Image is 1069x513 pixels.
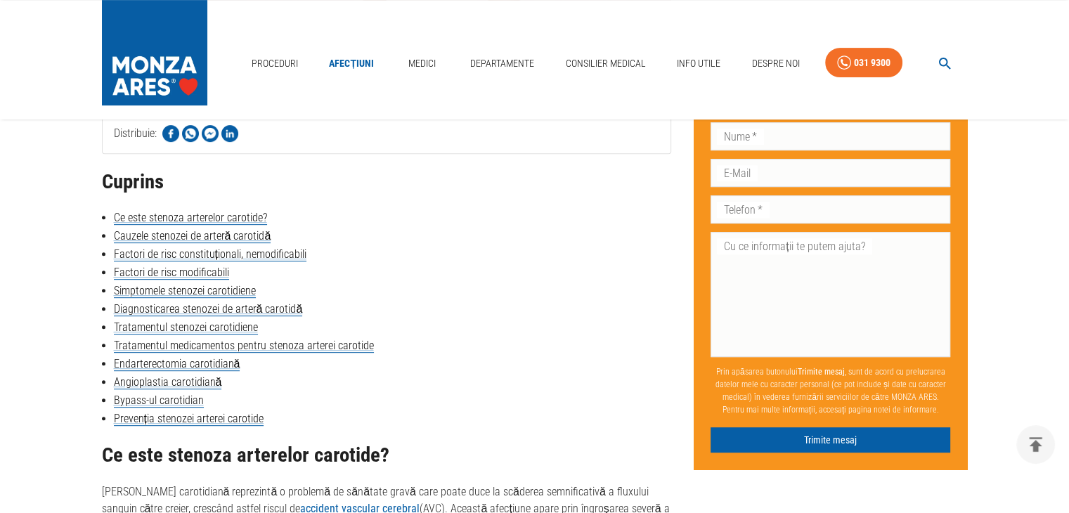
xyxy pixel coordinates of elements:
[465,49,540,78] a: Departamente
[559,49,651,78] a: Consilier Medical
[114,302,303,316] a: Diagnosticarea stenozei de arteră carotidă
[182,125,199,142] img: Share on WhatsApp
[798,367,845,377] b: Trimite mesaj
[114,247,306,261] a: Factori de risc constituționali, nemodificabili
[221,125,238,142] img: Share on LinkedIn
[114,394,204,408] a: Bypass-ul carotidian
[114,412,264,426] a: Prevenția stenozei arterei carotide
[1016,425,1055,464] button: delete
[114,125,157,142] p: Distribuie:
[711,360,950,422] p: Prin apăsarea butonului , sunt de acord cu prelucrarea datelor mele cu caracter personal (ce pot ...
[671,49,726,78] a: Info Utile
[114,339,374,353] a: Tratamentul medicamentos pentru stenoza arterei carotide
[114,266,229,280] a: Factori de risc modificabili
[102,444,672,467] h2: Ce este stenoza arterelor carotide?
[711,427,950,453] button: Trimite mesaj
[854,54,890,72] div: 031 9300
[323,49,380,78] a: Afecțiuni
[102,171,672,193] h2: Cuprins
[162,125,179,142] img: Share on Facebook
[114,320,258,335] a: Tratamentul stenozei carotidiene
[246,49,304,78] a: Proceduri
[114,211,267,225] a: Ce este stenoza arterelor carotide?
[746,49,805,78] a: Despre Noi
[114,357,240,371] a: Endarterectomia carotidiană
[399,49,444,78] a: Medici
[114,375,222,389] a: Angioplastia carotidiană
[114,229,271,243] a: Cauzele stenozei de arteră carotidă
[825,48,902,78] a: 031 9300
[202,125,219,142] img: Share on Facebook Messenger
[114,284,256,298] a: Simptomele stenozei carotidiene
